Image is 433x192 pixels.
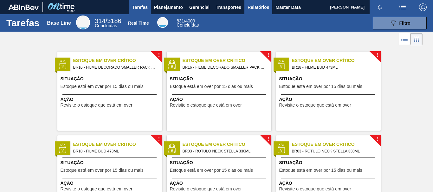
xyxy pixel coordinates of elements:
span: Concluídas [95,23,117,28]
span: BR18 - FILME BUD 473ML [292,64,376,71]
span: Ação [279,96,379,103]
span: Revisite o estoque que está em over [279,103,351,108]
span: / 4009 [177,18,195,23]
span: Revisite o estoque que está em over [61,187,132,191]
span: ! [158,53,160,58]
span: Situação [279,159,379,166]
div: Visão em Cards [410,33,423,45]
img: status [167,144,177,153]
span: BR16 - FILME DECORADO SMALLER PACK 269ML [183,64,266,71]
span: Revisite o estoque que está em over [279,187,351,191]
span: Estoque em Over Crítico [183,57,271,64]
div: Base Line [47,20,71,26]
div: Real Time [177,19,199,27]
span: Gerencial [189,3,210,11]
span: BR16 - FILME DECORADO SMALLER PACK 269ML [73,64,157,71]
img: status [276,60,286,69]
span: Master Data [275,3,301,11]
span: ! [267,137,269,141]
span: 831 [177,18,184,23]
span: ! [377,137,378,141]
span: Estoque em Over Crítico [292,57,381,64]
img: status [58,60,67,69]
img: status [276,144,286,153]
span: Ação [279,180,379,187]
span: BR03 - RÓTULO NECK STELLA 330ML [292,148,376,155]
span: Relatórios [248,3,269,11]
span: Estoque está em over por 15 dias ou mais [170,168,253,173]
span: Transportes [216,3,241,11]
img: userActions [399,3,406,11]
span: Situação [170,76,270,82]
span: Estoque em Over Crítico [292,141,381,148]
span: Estoque está em over por 15 dias ou mais [279,168,362,173]
span: Tarefas [132,3,148,11]
span: Ação [61,96,160,103]
span: Situação [279,76,379,82]
span: Revisite o estoque que está em over [61,103,132,108]
div: Base Line [76,15,90,29]
span: ! [267,53,269,58]
span: Revisite o estoque que está em over [170,103,242,108]
span: Estoque em Over Crítico [73,57,162,64]
span: Situação [61,159,160,166]
span: Estoque está em over por 15 dias ou mais [61,84,144,89]
div: Base Line [95,18,121,28]
img: status [58,144,67,153]
img: TNhmsLtSVTkK8tSr43FrP2fwEKptu5GPRR3wAAAABJRU5ErkJggg== [8,4,39,10]
span: Estoque está em over por 15 dias ou mais [279,84,362,89]
span: Situação [61,76,160,82]
span: Ação [170,180,270,187]
span: Estoque em Over Crítico [73,141,162,148]
span: Estoque está em over por 15 dias ou mais [61,168,144,173]
span: BR18 - FILME BUD 473ML [73,148,157,155]
div: Real Time [157,17,168,28]
span: BR03 - RÓTULO NECK STELLA 330ML [183,148,266,155]
span: ! [377,53,378,58]
span: Filtro [399,21,410,26]
span: / 3186 [95,17,121,24]
span: 314 [95,17,105,24]
span: Planejamento [154,3,183,11]
span: Ação [170,96,270,103]
span: Estoque está em over por 15 dias ou mais [170,84,253,89]
span: Revisite o estoque que está em over [170,187,242,191]
span: Ação [61,180,160,187]
button: Notificações [370,3,390,12]
div: Visão em Lista [399,33,410,45]
div: Real Time [128,21,149,26]
img: Logout [419,3,427,11]
button: Filtro [373,17,427,29]
span: ! [158,137,160,141]
span: Situação [170,159,270,166]
img: status [167,60,177,69]
span: Concluídas [177,22,199,28]
span: Estoque em Over Crítico [183,141,271,148]
h1: Tarefas [6,19,40,27]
